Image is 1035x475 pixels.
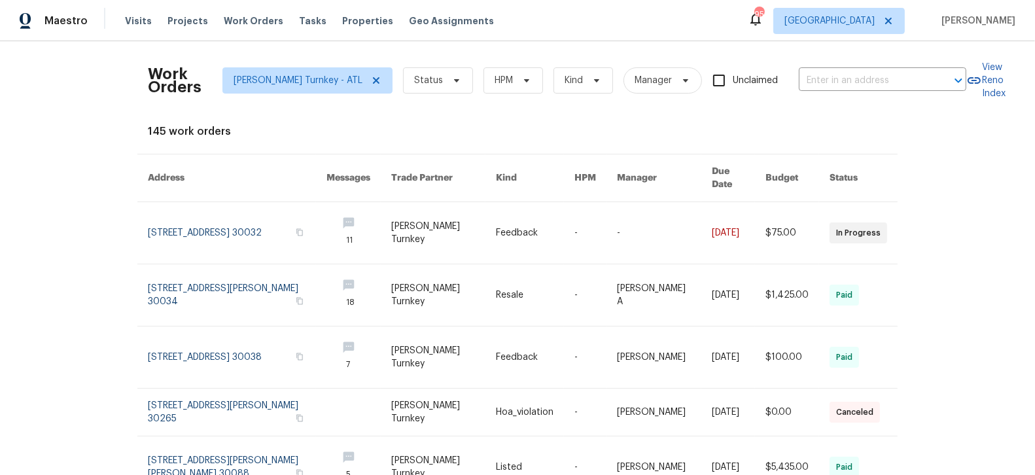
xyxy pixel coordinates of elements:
span: [PERSON_NAME] Turnkey - ATL [234,74,362,87]
td: [PERSON_NAME] [606,326,701,389]
span: [PERSON_NAME] [936,14,1015,27]
td: [PERSON_NAME] A [606,264,701,326]
h2: Work Orders [148,67,202,94]
td: - [564,264,606,326]
button: Copy Address [294,412,306,424]
span: Tasks [299,16,326,26]
span: Unclaimed [733,74,778,88]
th: Budget [755,154,819,202]
td: - [564,326,606,389]
button: Copy Address [294,226,306,238]
th: Due Date [701,154,755,202]
td: Resale [485,264,564,326]
span: Maestro [44,14,88,27]
th: Messages [316,154,381,202]
td: [PERSON_NAME] Turnkey [381,326,485,389]
td: - [606,202,701,264]
td: - [564,202,606,264]
th: Manager [606,154,701,202]
td: Feedback [485,202,564,264]
span: Geo Assignments [409,14,494,27]
div: 95 [754,8,763,21]
button: Open [949,71,968,90]
span: Kind [565,74,583,87]
span: Status [414,74,443,87]
td: [PERSON_NAME] Turnkey [381,202,485,264]
td: [PERSON_NAME] Turnkey [381,264,485,326]
a: View Reno Index [966,61,1006,100]
td: Feedback [485,326,564,389]
span: Work Orders [224,14,283,27]
div: 145 work orders [148,125,887,138]
button: Copy Address [294,295,306,307]
span: Manager [635,74,672,87]
span: Properties [342,14,393,27]
input: Enter in an address [799,71,930,91]
span: HPM [495,74,513,87]
span: Visits [125,14,152,27]
th: HPM [564,154,606,202]
td: [PERSON_NAME] [606,389,701,436]
span: Projects [167,14,208,27]
button: Copy Address [294,351,306,362]
th: Address [137,154,316,202]
td: [PERSON_NAME] Turnkey [381,389,485,436]
span: [GEOGRAPHIC_DATA] [784,14,875,27]
th: Trade Partner [381,154,485,202]
td: Hoa_violation [485,389,564,436]
th: Kind [485,154,564,202]
td: - [564,389,606,436]
th: Status [819,154,898,202]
